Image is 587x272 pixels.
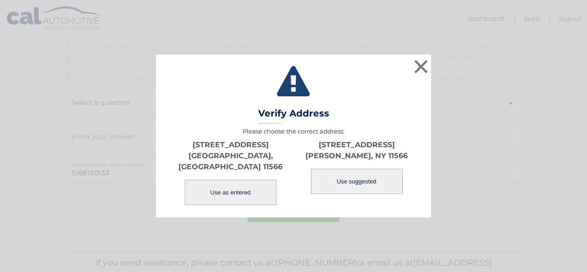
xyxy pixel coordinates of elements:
[258,108,329,124] h3: Verify Address
[412,57,430,76] button: ×
[185,180,277,205] button: Use as entered
[293,139,420,161] p: [STREET_ADDRESS] [PERSON_NAME], NY 11566
[311,169,403,194] button: Use suggested
[167,139,293,172] p: [STREET_ADDRESS] [GEOGRAPHIC_DATA], [GEOGRAPHIC_DATA] 11566
[167,128,420,206] div: Please choose the correct address:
